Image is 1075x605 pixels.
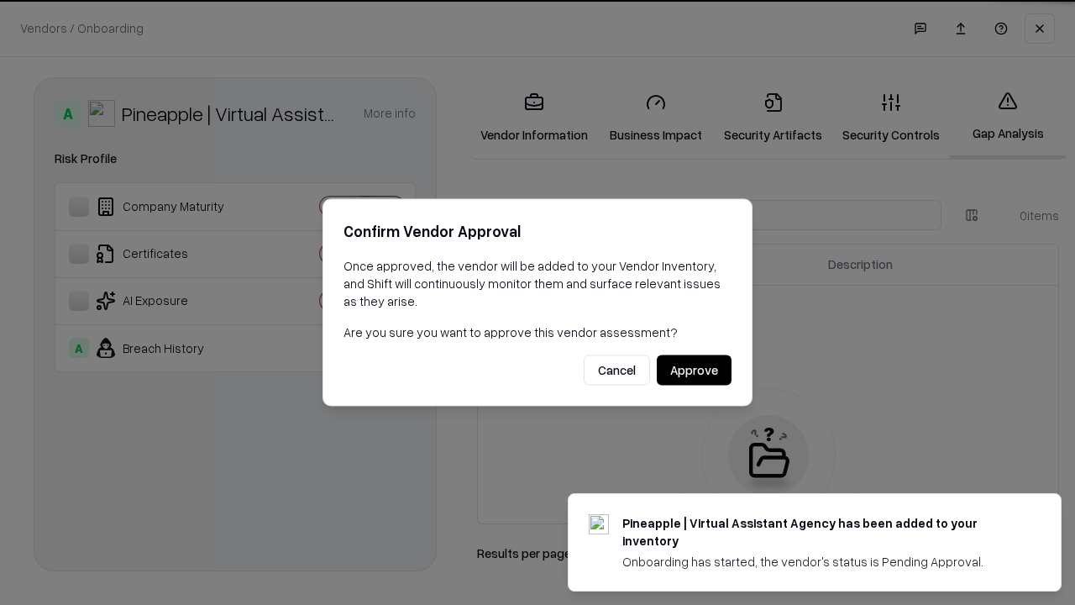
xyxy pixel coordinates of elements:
h2: Confirm Vendor Approval [343,219,732,244]
button: Cancel [584,355,650,386]
button: Approve [657,355,732,386]
p: Are you sure you want to approve this vendor assessment? [343,324,732,341]
div: Pineapple | Virtual Assistant Agency has been added to your inventory [622,514,1020,550]
img: trypineapple.com [589,514,609,534]
div: Onboarding has started, the vendor's status is Pending Approval. [622,553,1020,571]
p: Once approved, the vendor will be added to your Vendor Inventory, and Shift will continuously mon... [343,257,732,310]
